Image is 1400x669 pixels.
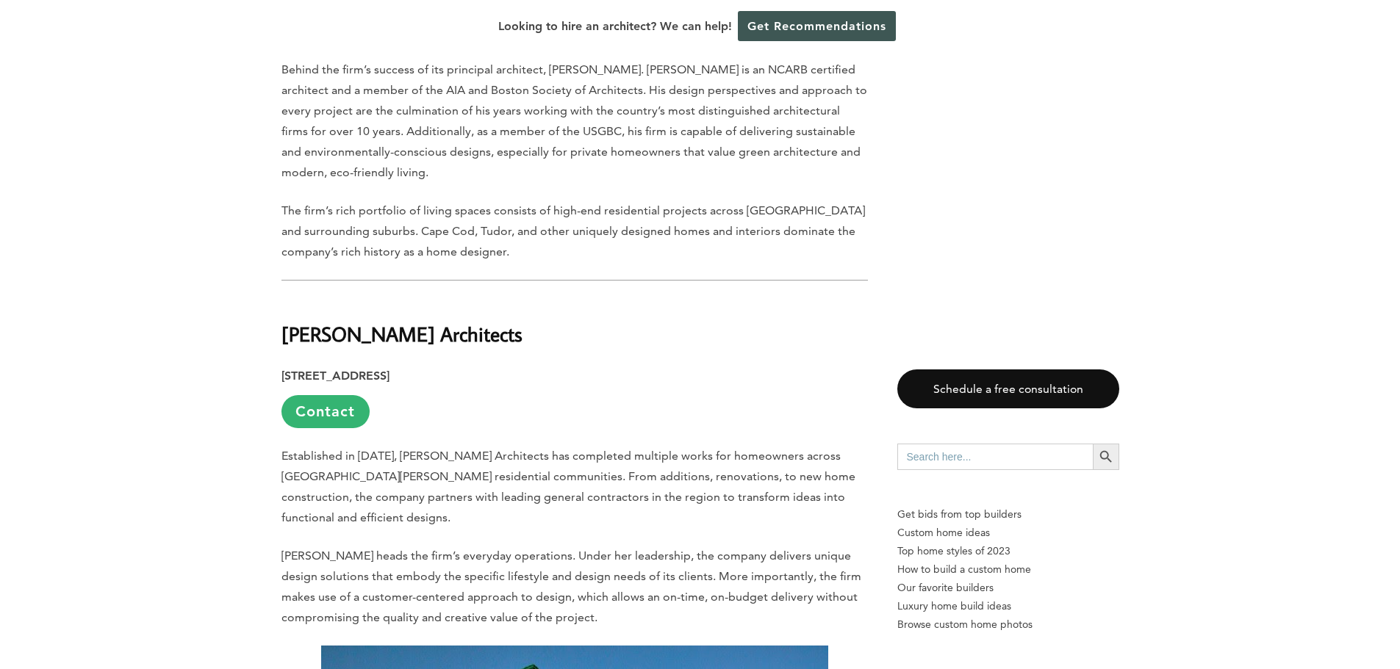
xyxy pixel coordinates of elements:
input: Search here... [897,444,1093,470]
a: Custom home ideas [897,524,1119,542]
p: Behind the firm’s success of its principal architect, [PERSON_NAME]. [PERSON_NAME] is an NCARB ce... [281,59,868,183]
p: The firm’s rich portfolio of living spaces consists of high-end residential projects across [GEOG... [281,200,868,262]
a: Schedule a free consultation [897,369,1119,408]
strong: [STREET_ADDRESS] [281,369,390,383]
iframe: Drift Widget Chat Controller [1118,563,1382,651]
a: How to build a custom home [897,560,1119,579]
a: Luxury home build ideas [897,597,1119,615]
a: Get Recommendations [738,11,896,41]
h2: [PERSON_NAME] Architects [281,298,868,349]
a: Top home styles of 2023 [897,542,1119,560]
svg: Search [1098,449,1114,465]
a: Our favorite builders [897,579,1119,597]
p: Established in [DATE], [PERSON_NAME] Architects has completed multiple works for homeowners acros... [281,446,868,528]
p: Get bids from top builders [897,505,1119,524]
a: Contact [281,395,370,428]
a: Browse custom home photos [897,615,1119,634]
p: [PERSON_NAME] heads the firm’s everyday operations. Under her leadership, the company delivers un... [281,546,868,628]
